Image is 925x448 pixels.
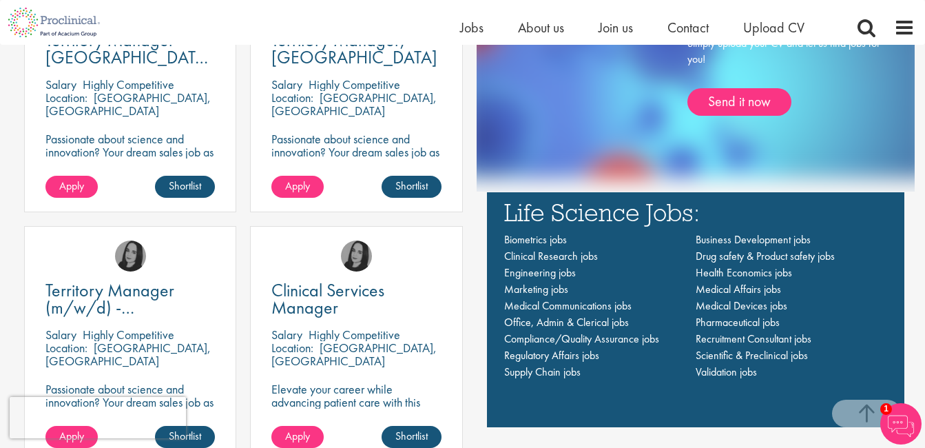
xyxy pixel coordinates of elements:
[696,365,757,379] a: Validation jobs
[155,176,215,198] a: Shortlist
[687,36,880,116] div: Simply upload your CV and let us find jobs for you!
[599,19,633,37] a: Join us
[504,365,581,379] a: Supply Chain jobs
[309,77,400,92] p: Highly Competitive
[341,241,372,272] img: Anna Klemencic
[271,340,313,356] span: Location:
[687,88,791,116] a: Send it now
[504,332,659,346] a: Compliance/Quality Assurance jobs
[518,19,564,37] a: About us
[504,232,567,247] a: Biometrics jobs
[271,132,441,172] p: Passionate about science and innovation? Your dream sales job as Territory Manager awaits!
[696,265,792,280] a: Health Economics jobs
[667,19,709,37] a: Contact
[45,90,87,105] span: Location:
[271,28,437,69] span: Territory Manager, [GEOGRAPHIC_DATA]
[504,265,576,280] a: Engineering jobs
[743,19,804,37] a: Upload CV
[45,383,215,422] p: Passionate about science and innovation? Your dream sales job as Territory Manager awaits!
[45,340,211,369] p: [GEOGRAPHIC_DATA], [GEOGRAPHIC_DATA]
[696,315,780,329] a: Pharmaceutical jobs
[45,32,215,66] a: Territory Manager - [GEOGRAPHIC_DATA], [GEOGRAPHIC_DATA]
[115,241,146,272] img: Anna Klemencic
[45,90,211,119] p: [GEOGRAPHIC_DATA], [GEOGRAPHIC_DATA]
[271,383,441,448] p: Elevate your career while advancing patient care with this Clinical Services Manager position wit...
[271,340,437,369] p: [GEOGRAPHIC_DATA], [GEOGRAPHIC_DATA]
[271,90,437,119] p: [GEOGRAPHIC_DATA], [GEOGRAPHIC_DATA]
[271,278,384,319] span: Clinical Services Manager
[83,327,174,343] p: Highly Competitive
[285,179,310,193] span: Apply
[45,282,215,316] a: Territory Manager (m/w/d) - [GEOGRAPHIC_DATA]
[460,19,484,37] a: Jobs
[45,132,215,172] p: Passionate about science and innovation? Your dream sales job as Territory Manager awaits!
[45,278,211,336] span: Territory Manager (m/w/d) - [GEOGRAPHIC_DATA]
[382,426,441,448] a: Shortlist
[504,298,632,313] a: Medical Communications jobs
[309,327,400,343] p: Highly Competitive
[45,176,98,198] a: Apply
[285,429,310,443] span: Apply
[382,176,441,198] a: Shortlist
[271,327,302,343] span: Salary
[10,397,186,438] iframe: reCAPTCHA
[271,176,324,198] a: Apply
[45,28,216,86] span: Territory Manager - [GEOGRAPHIC_DATA], [GEOGRAPHIC_DATA]
[504,232,888,380] nav: Main navigation
[696,348,808,363] a: Scientific & Preclinical jobs
[45,77,76,92] span: Salary
[271,32,441,66] a: Territory Manager, [GEOGRAPHIC_DATA]
[504,282,568,296] a: Marketing jobs
[880,403,892,415] span: 1
[880,403,922,445] img: Chatbot
[504,249,598,263] a: Clinical Research jobs
[271,77,302,92] span: Salary
[696,249,835,263] a: Drug safety & Product safety jobs
[696,332,811,346] a: Recruitment Consultant jobs
[504,315,629,329] a: Office, Admin & Clerical jobs
[504,348,599,363] a: Regulatory Affairs jobs
[45,327,76,343] span: Salary
[696,232,811,247] a: Business Development jobs
[271,90,313,105] span: Location:
[45,340,87,356] span: Location:
[696,298,787,313] a: Medical Devices jobs
[696,282,781,296] a: Medical Affairs jobs
[59,179,84,193] span: Apply
[504,199,888,225] h3: Life Science Jobs:
[271,282,441,316] a: Clinical Services Manager
[271,426,324,448] a: Apply
[83,77,174,92] p: Highly Competitive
